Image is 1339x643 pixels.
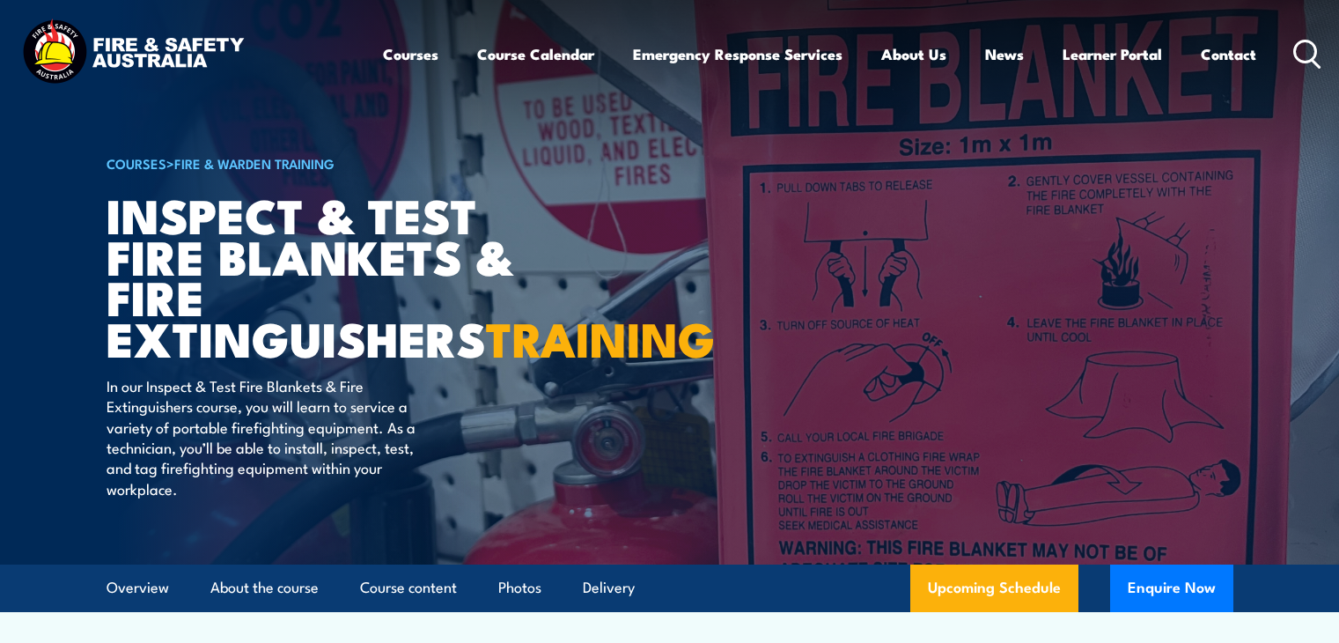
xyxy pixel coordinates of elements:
button: Enquire Now [1110,565,1233,612]
a: Overview [107,565,169,611]
a: Upcoming Schedule [910,565,1078,612]
a: Courses [383,31,438,78]
a: Contact [1201,31,1256,78]
a: Learner Portal [1063,31,1162,78]
a: COURSES [107,153,166,173]
h6: > [107,152,541,174]
a: Course content [360,565,457,611]
strong: TRAINING [486,300,715,373]
p: In our Inspect & Test Fire Blankets & Fire Extinguishers course, you will learn to service a vari... [107,375,428,499]
a: About Us [881,31,946,78]
a: Emergency Response Services [633,31,842,78]
a: Fire & Warden Training [174,153,335,173]
a: News [985,31,1024,78]
a: Delivery [583,565,635,611]
h1: Inspect & Test Fire Blankets & Fire Extinguishers [107,194,541,358]
a: Course Calendar [477,31,594,78]
a: Photos [498,565,541,611]
a: About the course [210,565,319,611]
